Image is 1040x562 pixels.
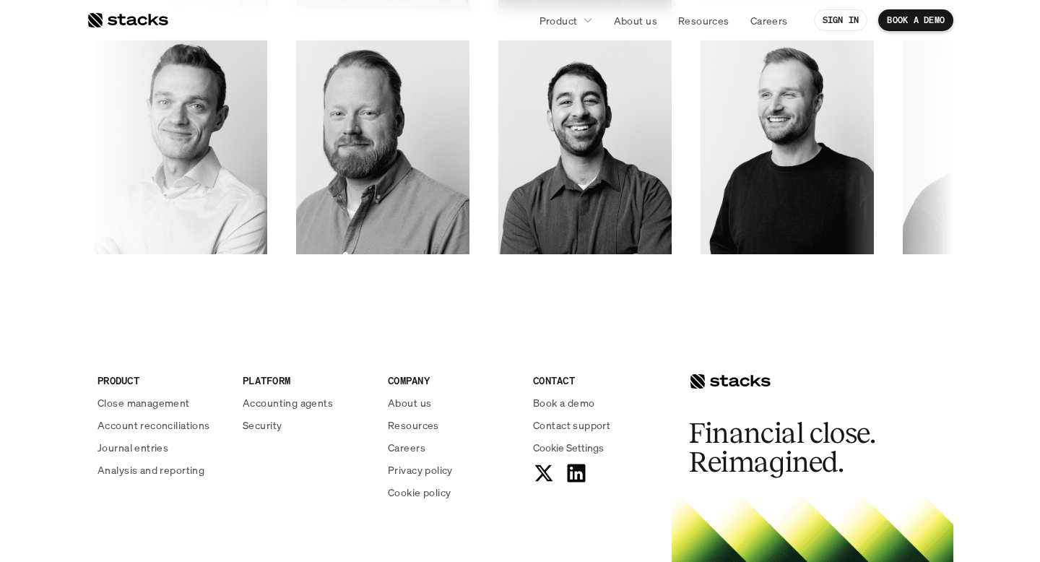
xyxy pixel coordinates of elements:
p: SIGN IN [823,15,859,25]
p: Cookie policy [388,485,451,500]
p: BOOK A DEMO [887,15,945,25]
p: Resources [678,13,729,28]
span: Cookie Settings [533,440,604,455]
h2: Financial close. Reimagined. [689,419,906,477]
a: About us [605,7,666,33]
a: About us [388,395,516,410]
a: Careers [742,7,797,33]
p: Account reconciliations [97,418,210,433]
p: Resources [388,418,439,433]
p: CONTACT [533,373,661,388]
a: Accounting agents [243,395,370,410]
a: Analysis and reporting [97,462,225,477]
p: About us [614,13,657,28]
a: BOOK A DEMO [878,9,953,31]
p: COMPANY [388,373,516,388]
a: Careers [388,440,516,455]
a: Contact support [533,418,661,433]
p: Analysis and reporting [97,462,204,477]
p: Security [243,418,282,433]
a: Account reconciliations [97,418,225,433]
p: Careers [388,440,425,455]
p: PRODUCT [97,373,225,388]
p: Close management [97,395,190,410]
a: Cookie policy [388,485,516,500]
p: About us [388,395,431,410]
p: Careers [750,13,788,28]
p: Accounting agents [243,395,333,410]
a: Privacy policy [388,462,516,477]
p: Privacy policy [388,462,453,477]
a: Resources [669,7,738,33]
a: Book a demo [533,395,661,410]
p: Journal entries [97,440,168,455]
a: Resources [388,418,516,433]
a: SIGN IN [814,9,868,31]
p: Contact support [533,418,610,433]
p: Book a demo [533,395,595,410]
p: PLATFORM [243,373,370,388]
a: Security [243,418,370,433]
a: Close management [97,395,225,410]
p: Product [539,13,578,28]
a: Journal entries [97,440,225,455]
button: Cookie Trigger [533,440,604,455]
